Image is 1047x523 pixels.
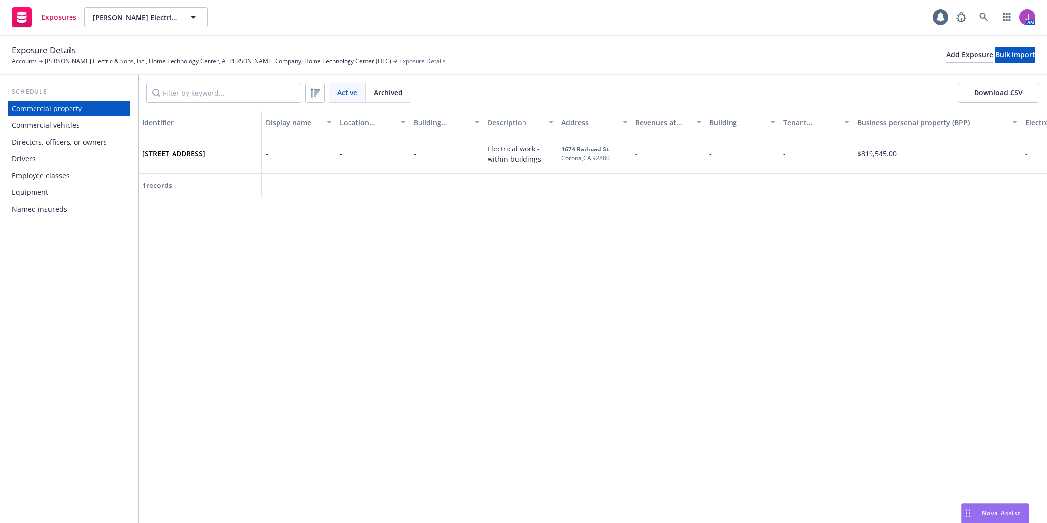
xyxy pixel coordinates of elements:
[8,117,130,133] a: Commercial vehicles
[709,149,712,158] span: -
[709,117,765,128] div: Building
[93,12,178,23] span: [PERSON_NAME] Electric & Sons, Inc., Home Technology Center, A [PERSON_NAME] Company, Home Techno...
[399,57,446,66] span: Exposure Details
[262,111,336,134] button: Display name
[974,7,994,27] a: Search
[41,13,76,21] span: Exposures
[857,149,897,158] span: $819,545.00
[12,134,107,150] div: Directors, officers, or owners
[12,44,76,57] span: Exposure Details
[142,149,205,158] a: [STREET_ADDRESS]
[635,149,638,158] span: -
[1025,149,1028,158] span: -
[958,83,1039,103] button: Download CSV
[337,87,357,98] span: Active
[8,201,130,217] a: Named insureds
[853,111,1021,134] button: Business personal property (BPP)
[8,134,130,150] a: Directors, officers, or owners
[783,117,838,128] div: Tenant improvements
[558,111,631,134] button: Address
[561,154,610,163] div: Corona , CA , 92880
[484,111,558,134] button: Description
[857,117,1007,128] div: Business personal property (BPP)
[561,117,617,128] div: Address
[8,101,130,116] a: Commercial property
[8,151,130,167] a: Drivers
[12,185,48,200] div: Equipment
[995,47,1035,62] div: Bulk import
[8,168,130,184] a: Employee classes
[946,47,993,62] div: Add Exposure
[374,87,403,98] span: Archived
[783,149,786,158] span: -
[12,57,37,66] a: Accounts
[12,201,67,217] div: Named insureds
[414,149,416,158] span: -
[142,149,205,159] span: [STREET_ADDRESS]
[8,185,130,200] a: Equipment
[561,145,609,153] b: 1674 Railroad St
[340,117,395,128] div: Location number
[961,503,1029,523] button: Nova Assist
[962,504,974,523] div: Drag to move
[995,47,1035,63] button: Bulk import
[12,151,35,167] div: Drivers
[266,149,268,159] span: -
[12,101,82,116] div: Commercial property
[410,111,484,134] button: Building number
[139,111,262,134] button: Identifier
[635,117,691,128] div: Revenues at location
[142,181,172,190] span: 1 records
[142,117,257,128] div: Identifier
[946,47,993,63] button: Add Exposure
[146,83,301,103] input: Filter by keyword...
[8,3,80,31] a: Exposures
[340,149,342,158] span: -
[414,117,469,128] div: Building number
[266,117,321,128] div: Display name
[951,7,971,27] a: Report a Bug
[982,509,1021,517] span: Nova Assist
[1019,9,1035,25] img: photo
[8,87,130,97] div: Schedule
[488,144,542,164] span: Electrical work - within buildings
[997,7,1016,27] a: Switch app
[12,117,80,133] div: Commercial vehicles
[631,111,705,134] button: Revenues at location
[336,111,410,134] button: Location number
[84,7,208,27] button: [PERSON_NAME] Electric & Sons, Inc., Home Technology Center, A [PERSON_NAME] Company, Home Techno...
[779,111,853,134] button: Tenant improvements
[488,117,543,128] div: Description
[705,111,779,134] button: Building
[12,168,70,184] div: Employee classes
[45,57,391,66] a: [PERSON_NAME] Electric & Sons, Inc., Home Technology Center, A [PERSON_NAME] Company, Home Techno...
